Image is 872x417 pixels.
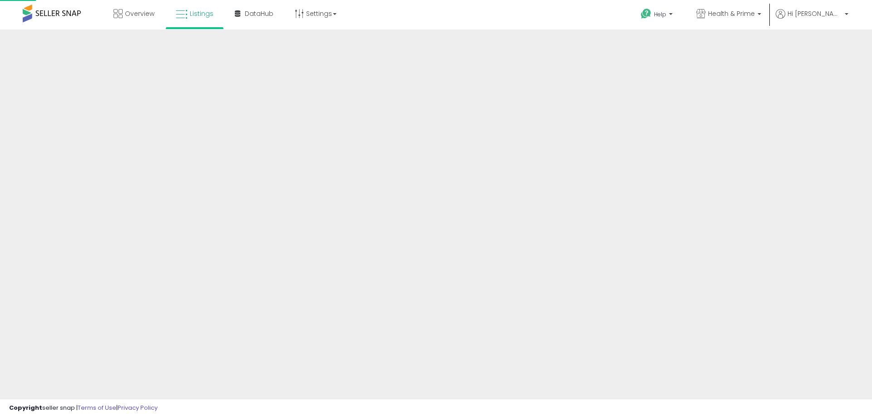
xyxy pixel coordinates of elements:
span: Hi [PERSON_NAME] [788,9,842,18]
span: Help [654,10,666,18]
span: Listings [190,9,213,18]
a: Terms of Use [78,403,116,412]
div: seller snap | | [9,404,158,412]
i: Get Help [640,8,652,20]
span: Health & Prime [708,9,755,18]
span: Overview [125,9,154,18]
span: DataHub [245,9,273,18]
strong: Copyright [9,403,42,412]
a: Privacy Policy [118,403,158,412]
a: Hi [PERSON_NAME] [776,9,848,29]
a: Help [634,1,682,29]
